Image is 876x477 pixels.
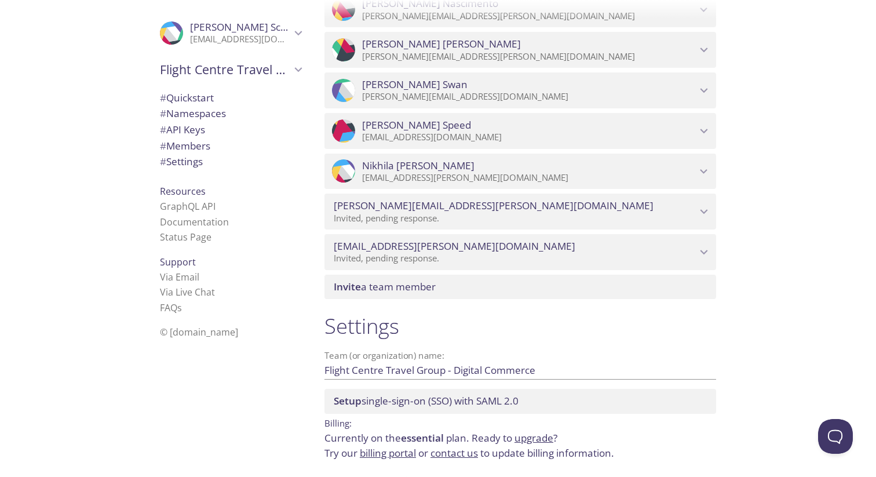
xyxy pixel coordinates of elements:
[324,414,716,431] p: Billing:
[324,113,716,149] div: Clinton Speed
[160,326,238,338] span: © [DOMAIN_NAME]
[160,301,182,314] a: FAQ
[324,194,716,230] div: aaron.reid@us.flightcentre.com
[160,139,210,152] span: Members
[334,213,696,224] p: Invited, pending response.
[334,394,519,407] span: single-sign-on (SSO) with SAML 2.0
[324,275,716,299] div: Invite a team member
[151,90,311,106] div: Quickstart
[160,271,199,283] a: Via Email
[160,91,214,104] span: Quickstart
[324,313,716,339] h1: Settings
[190,20,322,34] span: [PERSON_NAME] Schoonens
[324,72,716,108] div: Matthew Swan
[324,154,716,190] div: Nikhila Kalva
[324,431,716,460] p: Currently on the plan.
[160,286,215,298] a: Via Live Chat
[362,91,696,103] p: [PERSON_NAME][EMAIL_ADDRESS][DOMAIN_NAME]
[362,38,521,50] span: [PERSON_NAME] [PERSON_NAME]
[160,107,166,120] span: #
[334,253,696,264] p: Invited, pending response.
[324,234,716,270] div: matt.martin@flightcentre.com
[151,138,311,154] div: Members
[324,32,716,68] div: Bernardo Rocha
[160,107,226,120] span: Namespaces
[160,185,206,198] span: Resources
[177,301,182,314] span: s
[160,91,166,104] span: #
[151,105,311,122] div: Namespaces
[160,200,216,213] a: GraphQL API
[334,280,436,293] span: a team member
[362,172,696,184] p: [EMAIL_ADDRESS][PERSON_NAME][DOMAIN_NAME]
[362,159,475,172] span: Nikhila [PERSON_NAME]
[324,446,614,460] span: Try our or to update billing information.
[160,123,166,136] span: #
[151,122,311,138] div: API Keys
[334,199,654,212] span: [PERSON_NAME][EMAIL_ADDRESS][PERSON_NAME][DOMAIN_NAME]
[324,389,716,413] div: Setup SSO
[160,256,196,268] span: Support
[160,61,291,78] span: Flight Centre Travel Group - Digital Commerce
[160,155,203,168] span: Settings
[151,154,311,170] div: Team Settings
[360,446,416,460] a: billing portal
[430,446,478,460] a: contact us
[362,119,471,132] span: [PERSON_NAME] Speed
[818,419,853,454] iframe: Help Scout Beacon - Open
[151,14,311,52] div: Nick Schoonens
[151,54,311,85] div: Flight Centre Travel Group - Digital Commerce
[362,132,696,143] p: [EMAIL_ADDRESS][DOMAIN_NAME]
[160,155,166,168] span: #
[190,34,291,45] p: [EMAIL_ADDRESS][DOMAIN_NAME]
[334,394,362,407] span: Setup
[334,280,361,293] span: Invite
[334,240,575,253] span: [EMAIL_ADDRESS][PERSON_NAME][DOMAIN_NAME]
[362,78,468,91] span: [PERSON_NAME] Swan
[160,231,211,243] a: Status Page
[362,51,696,63] p: [PERSON_NAME][EMAIL_ADDRESS][PERSON_NAME][DOMAIN_NAME]
[160,123,205,136] span: API Keys
[160,216,229,228] a: Documentation
[472,431,557,445] span: Ready to ?
[401,431,444,445] span: essential
[160,139,166,152] span: #
[514,431,553,445] a: upgrade
[324,351,445,360] label: Team (or organization) name:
